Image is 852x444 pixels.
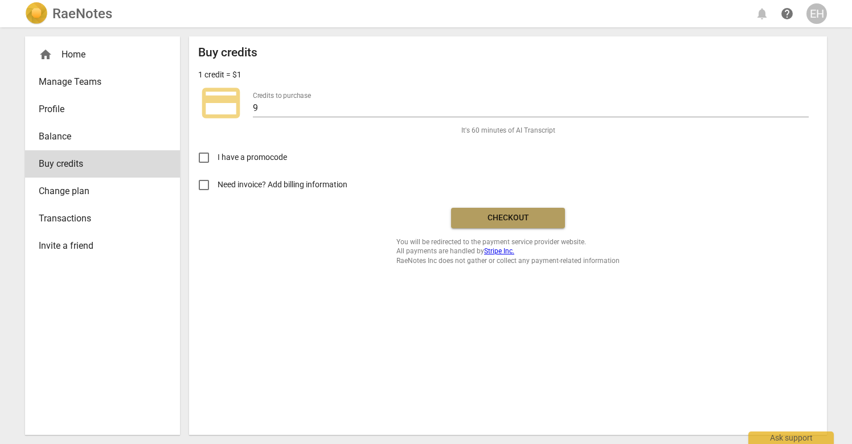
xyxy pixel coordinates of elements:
span: I have a promocode [218,151,287,163]
a: Transactions [25,205,180,232]
a: Manage Teams [25,68,180,96]
a: Invite a friend [25,232,180,260]
p: 1 credit = $1 [198,69,241,81]
span: Invite a friend [39,239,157,253]
a: Buy credits [25,150,180,178]
span: It's 60 minutes of AI Transcript [461,126,555,135]
a: Help [777,3,797,24]
span: Buy credits [39,157,157,171]
span: Checkout [460,212,556,224]
label: Credits to purchase [253,92,311,99]
span: credit_card [198,80,244,126]
button: EH [806,3,827,24]
a: Stripe Inc. [484,247,514,255]
img: Logo [25,2,48,25]
a: Profile [25,96,180,123]
a: Change plan [25,178,180,205]
div: Home [25,41,180,68]
span: Manage Teams [39,75,157,89]
a: Balance [25,123,180,150]
div: Home [39,48,157,61]
span: Balance [39,130,157,143]
span: help [780,7,794,20]
span: Change plan [39,184,157,198]
div: Ask support [748,431,834,444]
h2: RaeNotes [52,6,112,22]
a: LogoRaeNotes [25,2,112,25]
span: Profile [39,102,157,116]
h2: Buy credits [198,46,257,60]
span: Need invoice? Add billing information [218,179,349,191]
span: home [39,48,52,61]
button: Checkout [451,208,565,228]
span: Transactions [39,212,157,225]
span: You will be redirected to the payment service provider website. All payments are handled by RaeNo... [396,237,620,266]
